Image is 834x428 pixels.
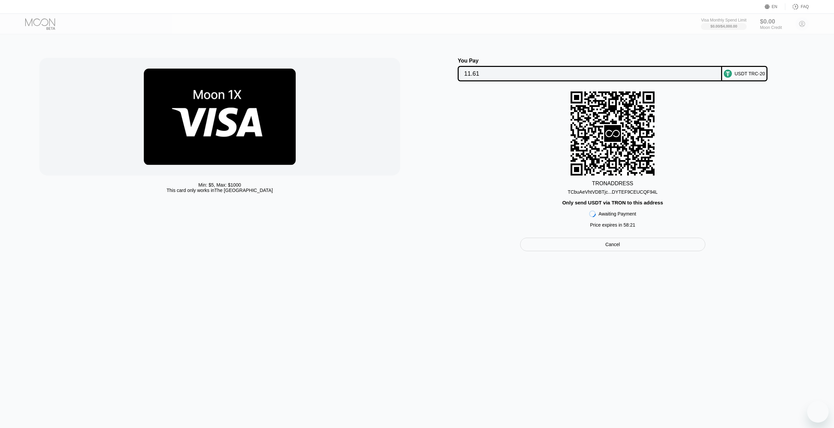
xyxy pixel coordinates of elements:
[701,18,746,23] div: Visa Monthly Spend Limit
[701,18,746,30] div: Visa Monthly Spend Limit$0.00/$4,000.00
[765,3,785,10] div: EN
[598,211,636,217] div: Awaiting Payment
[605,241,620,247] div: Cancel
[424,58,801,81] div: You PayUSDT TRC-20
[807,401,829,423] iframe: Button to launch messaging window
[568,187,658,195] div: TCbuAeVhtVDBTjc...DYTEF9CEUCQF94L
[623,222,635,228] span: 58 : 21
[568,189,658,195] div: TCbuAeVhtVDBTjc...DYTEF9CEUCQF94L
[562,200,663,205] div: Only send USDT via TRON to this address
[590,222,635,228] div: Price expires in
[167,188,273,193] div: This card only works in The [GEOGRAPHIC_DATA]
[785,3,809,10] div: FAQ
[710,24,737,28] div: $0.00 / $4,000.00
[520,238,705,251] div: Cancel
[592,181,633,187] div: TRON ADDRESS
[458,58,722,64] div: You Pay
[801,4,809,9] div: FAQ
[198,182,241,188] div: Min: $ 5 , Max: $ 1000
[772,4,778,9] div: EN
[735,71,765,76] div: USDT TRC-20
